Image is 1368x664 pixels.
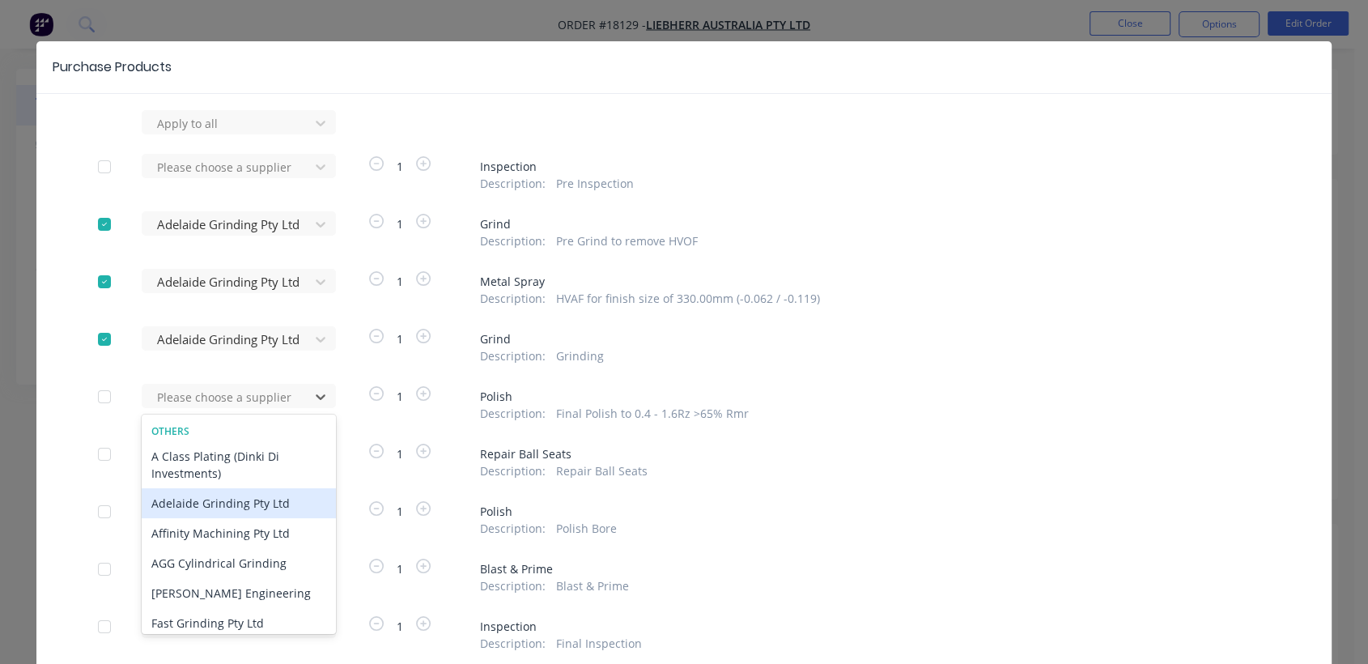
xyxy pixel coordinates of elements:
span: Repair Ball Seats [480,445,1270,462]
span: Metal Spray [480,273,1270,290]
span: 1 [387,618,413,635]
div: A Class Plating (Dinki Di Investments) [142,441,336,488]
span: 1 [387,215,413,232]
span: Blast & Prime [556,577,629,594]
span: 1 [387,273,413,290]
span: 1 [387,388,413,405]
div: Fast Grinding Pty Ltd [142,608,336,638]
div: Purchase Products [53,57,172,77]
span: Inspection [480,618,1270,635]
span: 1 [387,158,413,175]
span: 1 [387,445,413,462]
span: Grind [480,215,1270,232]
span: HVAF for finish size of 330.00mm (-0.062 / -0.119) [556,290,820,307]
span: 1 [387,503,413,520]
div: Others [142,424,336,439]
span: Description : [480,175,546,192]
span: Description : [480,405,546,422]
div: Adelaide Grinding Pty Ltd [142,488,336,518]
span: Description : [480,232,546,249]
span: Final Inspection [556,635,642,652]
span: 1 [387,560,413,577]
span: 1 [387,330,413,347]
span: Description : [480,347,546,364]
span: Polish Bore [556,520,617,537]
span: Pre Inspection [556,175,634,192]
span: Inspection [480,158,1270,175]
span: Pre Grind to remove HVOF [556,232,698,249]
span: Description : [480,577,546,594]
div: Affinity Machining Pty Ltd [142,518,336,548]
span: Grinding [556,347,604,364]
div: [PERSON_NAME] Engineering [142,578,336,608]
span: Description : [480,520,546,537]
span: Description : [480,290,546,307]
span: Description : [480,462,546,479]
span: Final Polish to 0.4 - 1.6Rz >65% Rmr [556,405,749,422]
span: Repair Ball Seats [556,462,648,479]
span: Blast & Prime [480,560,1270,577]
span: Description : [480,635,546,652]
span: Polish [480,388,1270,405]
span: Polish [480,503,1270,520]
span: Grind [480,330,1270,347]
div: AGG Cylindrical Grinding [142,548,336,578]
